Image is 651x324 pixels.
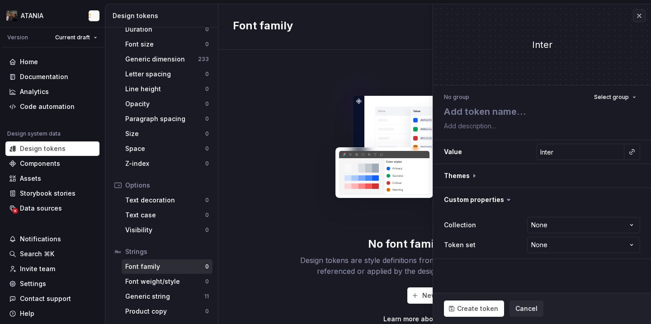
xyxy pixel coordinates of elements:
span: Current draft [55,34,90,41]
span: Create token [457,304,498,313]
div: Product copy [125,307,205,316]
a: Generic string11 [122,289,212,304]
div: 0 [205,115,209,122]
div: Data sources [20,204,62,213]
div: Contact support [20,294,71,303]
div: Text decoration [125,196,205,205]
div: Z-index [125,159,205,168]
div: Version [7,34,28,41]
div: Visibility [125,225,205,235]
div: Documentation [20,72,68,81]
h2: Font family [233,19,293,35]
div: 0 [205,278,209,285]
div: Design tokens [113,11,214,20]
div: 0 [205,26,209,33]
div: 0 [205,70,209,78]
div: No group [444,94,469,101]
div: Size [125,129,205,138]
a: Product copy0 [122,304,212,319]
button: Help [5,306,99,321]
button: Create token [444,301,504,317]
div: Design system data [7,130,61,137]
div: Search ⌘K [20,249,54,258]
button: New token [407,287,462,304]
a: Storybook stories [5,186,99,201]
div: Opacity [125,99,205,108]
label: Token set [444,240,476,249]
button: Contact support [5,291,99,306]
div: 0 [205,197,209,204]
div: Paragraph spacing [125,114,205,123]
div: Generic dimension [125,55,198,64]
div: Assets [20,174,41,183]
div: 0 [205,160,209,167]
a: Paragraph spacing0 [122,112,212,126]
a: Size0 [122,127,212,141]
a: Generic dimension233 [122,52,212,66]
a: Font size0 [122,37,212,52]
a: Space0 [122,141,212,156]
div: 0 [205,145,209,152]
div: 0 [205,85,209,93]
span: Cancel [515,304,538,313]
a: Analytics [5,85,99,99]
div: Generic string [125,292,204,301]
button: Current draft [51,31,101,44]
div: Components [20,159,60,168]
div: Letter spacing [125,70,205,79]
img: Nikki Craciun [89,10,99,21]
div: Font size [125,40,205,49]
div: Storybook stories [20,189,75,198]
div: 0 [205,100,209,108]
div: Space [125,144,205,153]
div: Settings [20,279,46,288]
a: Data sources [5,201,99,216]
div: Text case [125,211,205,220]
div: 0 [205,308,209,315]
div: 0 [205,263,209,270]
a: Font family0 [122,259,212,274]
div: No font family tokens yet [368,237,501,251]
a: Opacity0 [122,97,212,111]
div: Font weight/style [125,277,205,286]
a: Learn more about design tokens [383,315,486,324]
a: Font weight/style0 [122,274,212,289]
span: New token [422,291,457,300]
a: Components [5,156,99,171]
div: Notifications [20,235,61,244]
div: Design tokens [20,144,66,153]
a: Text decoration0 [122,193,212,207]
a: Text case0 [122,208,212,222]
a: Home [5,55,99,69]
div: Options [125,181,209,190]
a: Letter spacing0 [122,67,212,81]
a: Documentation [5,70,99,84]
button: Select group [590,91,640,103]
a: Code automation [5,99,99,114]
div: Line height [125,85,205,94]
button: Notifications [5,232,99,246]
a: Line height0 [122,82,212,96]
label: Collection [444,221,476,230]
div: Home [20,57,38,66]
div: ATANIA [21,11,43,20]
div: Strings [125,247,209,256]
a: Visibility0 [122,223,212,237]
button: ATANIANikki Craciun [2,6,103,25]
a: Z-index0 [122,156,212,171]
div: 0 [205,211,209,219]
a: Assets [5,171,99,186]
button: Search ⌘K [5,247,99,261]
div: 11 [204,293,209,300]
div: 0 [205,41,209,48]
a: Settings [5,277,99,291]
div: 0 [205,130,209,137]
div: Analytics [20,87,49,96]
img: 6406f678-1b55-468d-98ac-69dd53595fce.png [6,10,17,21]
a: Design tokens [5,141,99,156]
div: Duration [125,25,205,34]
div: Design tokens are style definitions from your design system, that can be easily referenced or app... [290,255,580,277]
a: Duration0 [122,22,212,37]
span: Select group [594,94,629,101]
div: 233 [198,56,209,63]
